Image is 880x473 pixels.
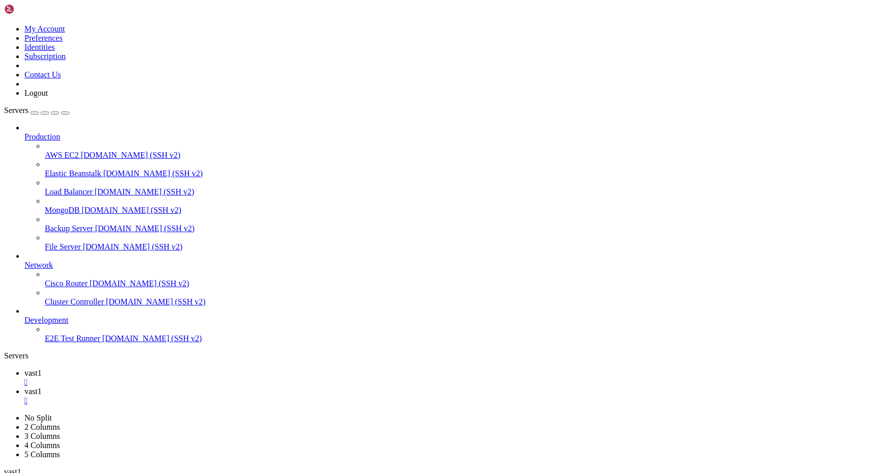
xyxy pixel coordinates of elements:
span: MongoDB [45,206,79,214]
a: E2E Test Runner [DOMAIN_NAME] (SSH v2) [45,334,876,343]
a: No Split [24,413,52,422]
a: Production [24,132,876,142]
a: Backup Server [DOMAIN_NAME] (SSH v2) [45,224,876,233]
span: E2E Test Runner [45,334,100,343]
span: Load Balancer [45,187,93,196]
span: Cluster Controller [45,297,104,306]
span: [DOMAIN_NAME] (SSH v2) [83,242,183,251]
span: [DOMAIN_NAME] (SSH v2) [81,151,181,159]
span: AWS EC2 [45,151,79,159]
a: MongoDB [DOMAIN_NAME] (SSH v2) [45,206,876,215]
a: Logout [24,89,48,97]
a: Servers [4,106,69,115]
a: Identities [24,43,55,51]
span: Servers [4,106,29,115]
a: Elastic Beanstalk [DOMAIN_NAME] (SSH v2) [45,169,876,178]
li: Network [24,252,876,307]
a: Network [24,261,876,270]
a: Development [24,316,876,325]
span: vast1 [24,387,42,396]
div: (0, 1) [4,13,8,21]
a: vast1 [24,387,876,405]
li: E2E Test Runner [DOMAIN_NAME] (SSH v2) [45,325,876,343]
a:  [24,378,876,387]
span: Backup Server [45,224,93,233]
li: File Server [DOMAIN_NAME] (SSH v2) [45,233,876,252]
span: Development [24,316,68,324]
a: 5 Columns [24,450,60,459]
li: Cisco Router [DOMAIN_NAME] (SSH v2) [45,270,876,288]
a: Cisco Router [DOMAIN_NAME] (SSH v2) [45,279,876,288]
a: Contact Us [24,70,61,79]
span: [DOMAIN_NAME] (SSH v2) [81,206,181,214]
span: Cisco Router [45,279,88,288]
span: [DOMAIN_NAME] (SSH v2) [102,334,202,343]
span: [DOMAIN_NAME] (SSH v2) [95,187,195,196]
li: Elastic Beanstalk [DOMAIN_NAME] (SSH v2) [45,160,876,178]
span: [DOMAIN_NAME] (SSH v2) [90,279,189,288]
a: vast1 [24,369,876,387]
li: MongoDB [DOMAIN_NAME] (SSH v2) [45,197,876,215]
a: 4 Columns [24,441,60,450]
span: vast1 [24,369,42,377]
a: 3 Columns [24,432,60,440]
a:  [24,396,876,405]
a: Subscription [24,52,66,61]
a: File Server [DOMAIN_NAME] (SSH v2) [45,242,876,252]
div: Servers [4,351,876,360]
li: Development [24,307,876,343]
span: Production [24,132,60,141]
a: Load Balancer [DOMAIN_NAME] (SSH v2) [45,187,876,197]
li: Production [24,123,876,252]
a: 2 Columns [24,423,60,431]
span: Elastic Beanstalk [45,169,101,178]
span: [DOMAIN_NAME] (SSH v2) [103,169,203,178]
span: [DOMAIN_NAME] (SSH v2) [106,297,206,306]
img: Shellngn [4,4,63,14]
x-row: Wrong or missing login information [4,4,747,13]
a: Preferences [24,34,63,42]
li: AWS EC2 [DOMAIN_NAME] (SSH v2) [45,142,876,160]
span: [DOMAIN_NAME] (SSH v2) [95,224,195,233]
a: My Account [24,24,65,33]
li: Load Balancer [DOMAIN_NAME] (SSH v2) [45,178,876,197]
a: Cluster Controller [DOMAIN_NAME] (SSH v2) [45,297,876,307]
li: Cluster Controller [DOMAIN_NAME] (SSH v2) [45,288,876,307]
span: Network [24,261,53,269]
span: File Server [45,242,81,251]
a: AWS EC2 [DOMAIN_NAME] (SSH v2) [45,151,876,160]
li: Backup Server [DOMAIN_NAME] (SSH v2) [45,215,876,233]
